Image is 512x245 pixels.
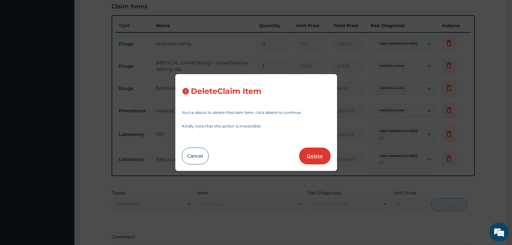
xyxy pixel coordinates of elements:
div: Minimize live chat window [106,3,122,19]
p: Kindly note that this action is irreversible [182,124,331,128]
button: Cancel [182,148,209,164]
textarea: Type your message and hit 'Enter' [3,177,123,199]
h3: Delete Claim Item [191,87,261,96]
p: You’re about to delete this claim item , click delete to continue. [182,111,331,115]
button: Delete [299,148,331,164]
img: d_794563401_company_1708531726252_794563401 [12,32,26,49]
span: We're online! [38,82,89,147]
div: Chat with us now [34,36,109,45]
